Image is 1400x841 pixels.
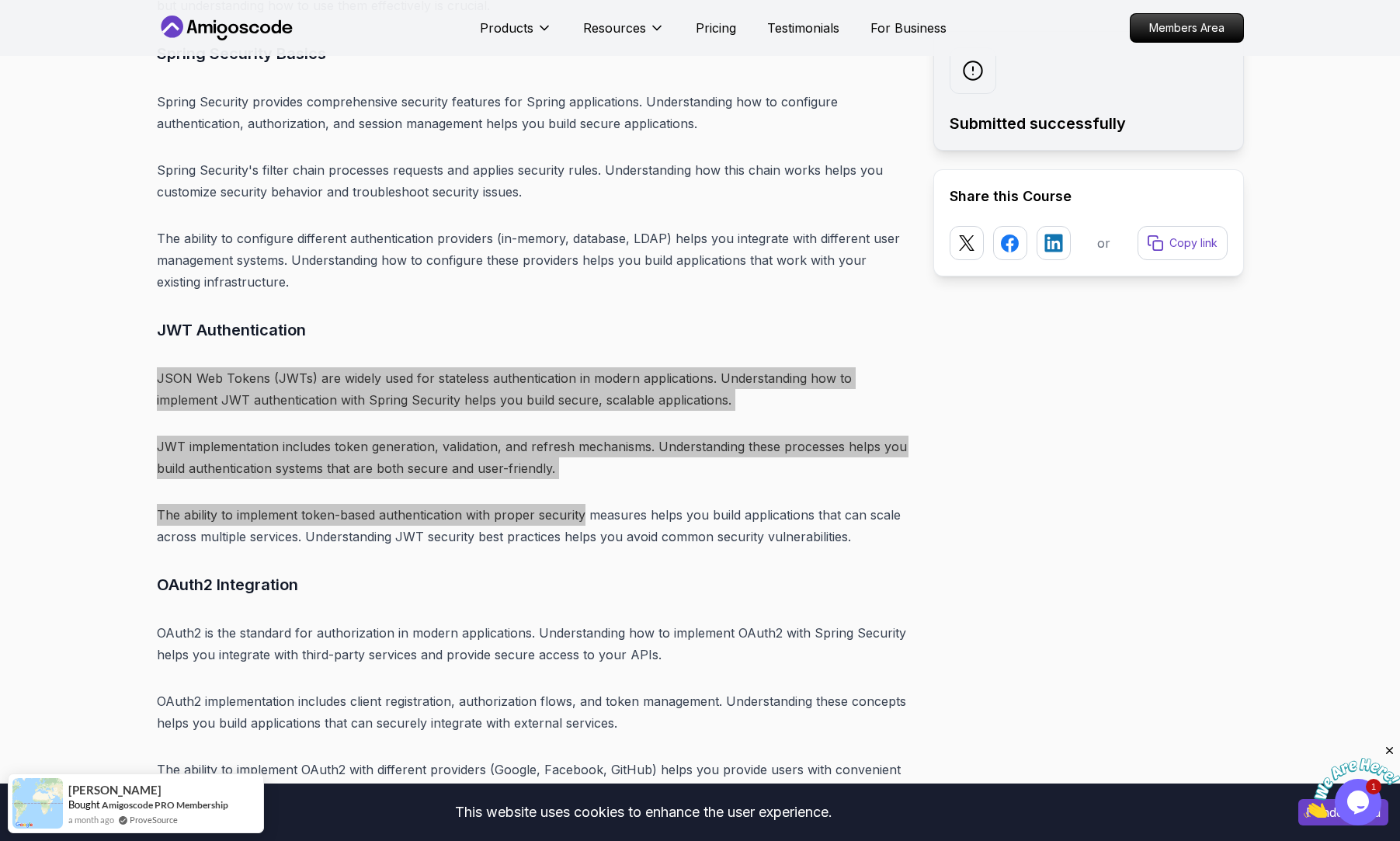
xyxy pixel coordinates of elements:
span: a month ago [68,813,114,826]
p: Members Area [1131,14,1243,42]
a: ProveSource [130,813,178,826]
p: The ability to implement OAuth2 with different providers (Google, Facebook, GitHub) helps you pro... [157,759,908,824]
button: Resources [583,19,665,50]
p: The ability to configure different authentication providers (in-memory, database, LDAP) helps you... [157,228,908,293]
p: JSON Web Tokens (JWTs) are widely used for stateless authentication in modern applications. Under... [157,367,908,411]
img: provesource social proof notification image [12,778,63,829]
p: Products [480,19,533,37]
div: This website uses cookies to enhance the user experience. [12,795,1275,829]
p: Copy link [1169,235,1218,251]
button: Products [480,19,552,50]
h2: Share this Course [950,186,1228,207]
a: Amigoscode PRO Membership [102,799,228,811]
a: For Business [870,19,947,37]
p: JWT implementation includes token generation, validation, and refresh mechanisms. Understanding t... [157,436,908,479]
h2: Submitted successfully [950,113,1228,134]
p: OAuth2 is the standard for authorization in modern applications. Understanding how to implement O... [157,622,908,666]
button: Accept cookies [1298,799,1388,825]
p: Spring Security's filter chain processes requests and applies security rules. Understanding how t... [157,159,908,203]
p: OAuth2 implementation includes client registration, authorization flows, and token management. Un... [157,690,908,734]
a: Pricing [696,19,736,37]
span: Bought [68,798,100,811]
h3: OAuth2 Integration [157,572,908,597]
a: Members Area [1130,13,1244,43]
p: or [1097,234,1110,252]
iframe: chat widget [1304,744,1400,818]
button: Copy link [1138,226,1228,260]
h3: JWT Authentication [157,318,908,342]
p: The ability to implement token-based authentication with proper security measures helps you build... [157,504,908,547]
p: Spring Security provides comprehensive security features for Spring applications. Understanding h... [157,91,908,134]
p: Resources [583,19,646,37]
a: Testimonials [767,19,839,37]
span: [PERSON_NAME] [68,784,162,797]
